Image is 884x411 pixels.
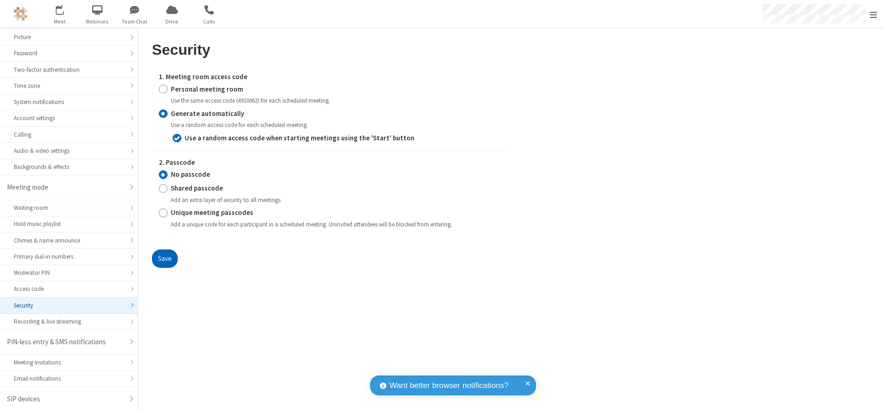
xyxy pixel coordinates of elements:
div: Recording & live streaming [14,317,124,326]
button: Save [152,249,178,268]
div: Meeting Invitations [14,358,124,367]
div: System notifications [14,98,124,106]
div: Add an extra layer of security to all meetings. [171,196,499,204]
div: Two-factor authentication [14,65,124,74]
span: Webinars [80,17,115,26]
strong: No passcode [171,170,210,179]
div: Time zone [14,81,124,90]
div: Security [14,301,124,310]
div: Moderator PIN [14,268,124,277]
strong: Unique meeting passcodes [171,208,253,217]
div: Waiting room [14,203,124,212]
div: Hold music playlist [14,220,124,228]
span: Calls [192,17,227,26]
div: Password [14,49,124,58]
span: Want better browser notifications? [390,380,508,392]
div: Picture [14,33,124,41]
span: Team Chat [117,17,152,26]
div: Use a random access code for each scheduled meeting. [171,121,499,129]
strong: Shared passcode [171,184,223,192]
span: Meet [43,17,77,26]
div: SIP devices [7,394,124,405]
div: Meeting mode [7,182,124,193]
div: Backgrounds & effects [14,162,124,171]
span: Drive [155,17,189,26]
strong: Personal meeting room [171,85,243,93]
iframe: Chat [861,387,877,405]
div: Audio & video settings [14,146,124,155]
strong: Generate automatically [171,109,244,118]
div: Access code [14,284,124,293]
strong: Use a random access code when starting meetings using the 'Start' button [185,133,414,142]
div: PIN-less entry & SMS notifications [7,337,124,347]
div: Add a unique code for each participant in a scheduled meeting. Uninvited attendees will be blocke... [171,220,499,229]
div: 1 [62,5,68,12]
h2: Security [152,42,506,58]
div: Chimes & name announce [14,236,124,245]
div: Account settings [14,114,124,122]
label: 1. Meeting room access code [159,72,499,82]
img: QA Selenium DO NOT DELETE OR CHANGE [14,7,28,21]
div: Calling [14,130,124,139]
label: 2. Passcode [159,157,499,168]
div: Primary dial-in numbers [14,252,124,261]
div: Use the same access code (4910062) for each scheduled meeting. [171,96,499,105]
div: Email notifications [14,374,124,383]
